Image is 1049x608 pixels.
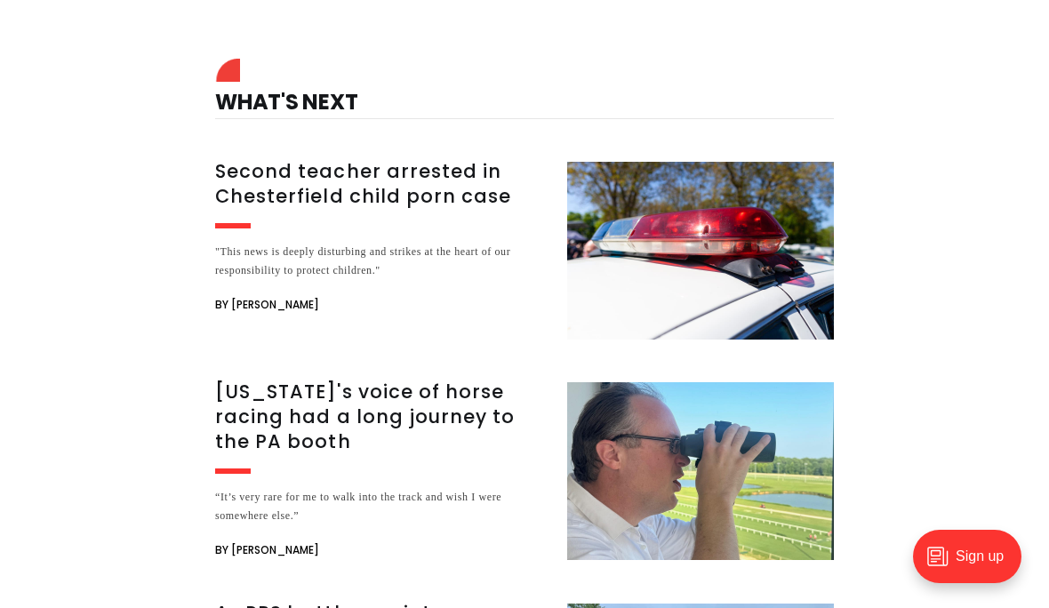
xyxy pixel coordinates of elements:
iframe: portal-trigger [898,521,1049,608]
img: Second teacher arrested in Chesterfield child porn case [567,162,834,340]
div: "This news is deeply disturbing and strikes at the heart of our responsibility to protect children." [215,243,546,280]
a: [US_STATE]'s voice of horse racing had a long journey to the PA booth “It’s very rare for me to w... [215,382,834,561]
div: “It’s very rare for me to walk into the track and wish I were somewhere else.” [215,488,546,525]
a: Second teacher arrested in Chesterfield child porn case "This news is deeply disturbing and strik... [215,162,834,340]
h4: What's Next [215,63,834,119]
span: By [PERSON_NAME] [215,540,319,561]
img: Virginia's voice of horse racing had a long journey to the PA booth [567,382,834,560]
h3: [US_STATE]'s voice of horse racing had a long journey to the PA booth [215,380,546,454]
span: By [PERSON_NAME] [215,294,319,316]
h3: Second teacher arrested in Chesterfield child porn case [215,159,546,209]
